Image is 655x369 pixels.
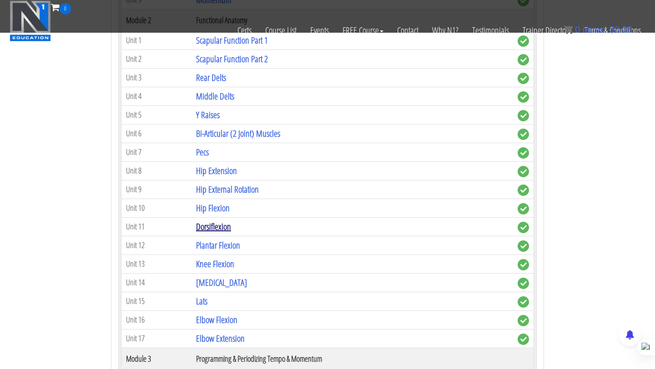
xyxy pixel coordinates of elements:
[518,315,529,326] span: complete
[564,25,632,35] a: 0 items: $0.00
[196,71,226,84] a: Rear Delts
[60,3,71,15] span: 0
[564,25,573,34] img: icon11.png
[518,166,529,177] span: complete
[121,105,191,124] td: Unit 5
[610,25,632,35] bdi: 0.00
[258,15,303,46] a: Course List
[231,15,258,46] a: Certs
[578,15,648,46] a: Terms & Conditions
[196,220,231,233] a: Dorsiflexion
[121,124,191,143] td: Unit 6
[518,110,529,121] span: complete
[196,276,247,289] a: [MEDICAL_DATA]
[196,239,240,251] a: Plantar Flexion
[518,278,529,289] span: complete
[121,161,191,180] td: Unit 8
[121,50,191,68] td: Unit 2
[196,332,245,344] a: Elbow Extension
[518,129,529,140] span: complete
[196,146,209,158] a: Pecs
[121,143,191,161] td: Unit 7
[518,259,529,270] span: complete
[121,68,191,87] td: Unit 3
[196,90,234,102] a: Middle Delts
[425,15,465,46] a: Why N1?
[518,222,529,233] span: complete
[196,295,207,307] a: Lats
[196,109,220,121] a: Y Raises
[518,334,529,345] span: complete
[121,292,191,310] td: Unit 15
[336,15,390,46] a: FREE Course
[196,53,268,65] a: Scapular Function Part 2
[196,183,259,195] a: Hip External Rotation
[196,258,234,270] a: Knee Flexion
[303,15,336,46] a: Events
[610,25,615,35] span: $
[575,25,580,35] span: 0
[121,236,191,254] td: Unit 12
[121,310,191,329] td: Unit 16
[583,25,607,35] span: items:
[518,54,529,65] span: complete
[518,203,529,214] span: complete
[196,202,230,214] a: Hip Flexion
[518,73,529,84] span: complete
[518,240,529,252] span: complete
[10,0,51,41] img: n1-education
[390,15,425,46] a: Contact
[465,15,516,46] a: Testimonials
[518,184,529,196] span: complete
[518,147,529,159] span: complete
[121,87,191,105] td: Unit 4
[121,180,191,199] td: Unit 9
[518,296,529,308] span: complete
[51,1,71,13] a: 0
[196,127,280,140] a: Bi-Articular (2 Joint) Muscles
[121,217,191,236] td: Unit 11
[516,15,578,46] a: Trainer Directory
[196,314,237,326] a: Elbow Flexion
[121,199,191,217] td: Unit 10
[518,91,529,103] span: complete
[196,165,237,177] a: Hip Extension
[121,329,191,348] td: Unit 17
[121,273,191,292] td: Unit 14
[121,254,191,273] td: Unit 13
